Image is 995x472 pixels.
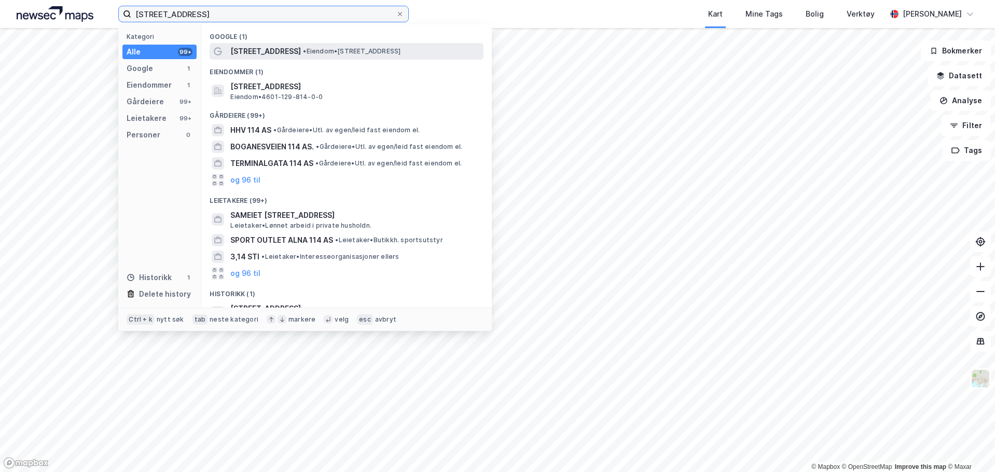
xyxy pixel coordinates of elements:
div: Historikk [127,271,172,284]
div: Google [127,62,153,75]
span: SPORT OUTLET ALNA 114 AS [230,234,333,246]
img: Z [971,369,990,388]
div: Gårdeiere [127,95,164,108]
div: Leietakere [127,112,167,124]
div: markere [288,315,315,324]
div: Historikk (1) [201,282,492,300]
div: Bolig [806,8,824,20]
div: Personer [127,129,160,141]
button: Filter [941,115,991,136]
div: 99+ [178,48,192,56]
button: og 96 til [230,174,260,186]
span: • [273,126,277,134]
div: Eiendommer [127,79,172,91]
div: 1 [184,64,192,73]
div: velg [335,315,349,324]
div: tab [192,314,208,325]
div: Mine Tags [745,8,783,20]
div: Kontrollprogram for chat [943,422,995,472]
span: Leietaker • Butikkh. sportsutstyr [335,236,443,244]
div: Kart [708,8,723,20]
div: Verktøy [847,8,875,20]
span: BOGANESVEIEN 114 AS. [230,141,314,153]
span: [STREET_ADDRESS] [230,45,301,58]
div: neste kategori [210,315,258,324]
button: Datasett [928,65,991,86]
div: Google (1) [201,24,492,43]
div: Ctrl + k [127,314,155,325]
div: Leietakere (99+) [201,188,492,207]
span: Leietaker • Interesseorganisasjoner ellers [261,253,399,261]
a: OpenStreetMap [842,463,892,470]
div: 1 [184,81,192,89]
span: [STREET_ADDRESS] [230,302,479,315]
span: • [315,159,319,167]
span: SAMEIET [STREET_ADDRESS] [230,209,479,221]
div: Alle [127,46,141,58]
div: Kategori [127,33,197,40]
div: 1 [184,273,192,282]
div: 99+ [178,98,192,106]
span: Gårdeiere • Utl. av egen/leid fast eiendom el. [316,143,462,151]
button: Tags [943,140,991,161]
span: HHV 114 AS [230,124,271,136]
span: • [261,253,265,260]
div: Gårdeiere (99+) [201,103,492,122]
input: Søk på adresse, matrikkel, gårdeiere, leietakere eller personer [131,6,396,22]
div: 99+ [178,114,192,122]
span: Leietaker • Lønnet arbeid i private husholdn. [230,221,371,230]
span: TERMINALGATA 114 AS [230,157,313,170]
iframe: Chat Widget [943,422,995,472]
div: esc [357,314,373,325]
button: Bokmerker [921,40,991,61]
button: og 96 til [230,267,260,280]
div: Delete history [139,288,191,300]
a: Mapbox homepage [3,457,49,469]
span: Eiendom • 4601-129-814-0-0 [230,93,323,101]
img: logo.a4113a55bc3d86da70a041830d287a7e.svg [17,6,93,22]
div: [PERSON_NAME] [903,8,962,20]
a: Mapbox [811,463,840,470]
span: • [303,47,306,55]
a: Improve this map [895,463,946,470]
span: Gårdeiere • Utl. av egen/leid fast eiendom el. [273,126,420,134]
div: avbryt [375,315,396,324]
div: 0 [184,131,192,139]
span: [STREET_ADDRESS] [230,80,479,93]
button: Analyse [931,90,991,111]
span: 3,14 STI [230,251,259,263]
div: nytt søk [157,315,184,324]
span: • [335,236,338,244]
span: Eiendom • [STREET_ADDRESS] [303,47,400,55]
span: Gårdeiere • Utl. av egen/leid fast eiendom el. [315,159,462,168]
span: • [316,143,319,150]
div: Eiendommer (1) [201,60,492,78]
